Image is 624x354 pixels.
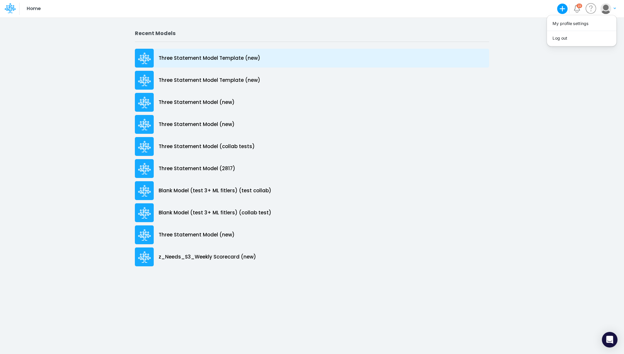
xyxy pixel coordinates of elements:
[602,332,617,348] div: Open Intercom Messenger
[135,47,489,69] a: Three Statement Model Template (new)
[159,187,271,195] p: Blank Model (test 3+ ML fitlers) (test collab)
[159,165,235,172] p: Three Statement Model (2817)
[27,5,41,12] p: Home
[135,30,489,36] h2: Recent Models
[135,158,489,180] a: Three Statement Model (2817)
[159,143,255,150] p: Three Statement Model (collab tests)
[159,253,256,261] p: z_Needs_S3_Weekly Scorecard (new)
[159,77,260,84] p: Three Statement Model Template (new)
[159,231,235,239] p: Three Statement Model (new)
[135,69,489,91] a: Three Statement Model Template (new)
[159,209,271,217] p: Blank Model (test 3+ ML fitlers) (collab test)
[547,19,616,29] button: My profile settings
[159,121,235,128] p: Three Statement Model (new)
[135,91,489,113] a: Three Statement Model (new)
[159,99,235,106] p: Three Statement Model (new)
[135,180,489,202] a: Blank Model (test 3+ ML fitlers) (test collab)
[135,135,489,158] a: Three Statement Model (collab tests)
[159,55,260,62] p: Three Statement Model Template (new)
[578,4,581,7] div: 22 unread items
[135,246,489,268] a: z_Needs_S3_Weekly Scorecard (new)
[573,5,581,12] a: Notifications
[135,202,489,224] a: Blank Model (test 3+ ML fitlers) (collab test)
[547,33,616,43] button: Log out
[135,113,489,135] a: Three Statement Model (new)
[135,224,489,246] a: Three Statement Model (new)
